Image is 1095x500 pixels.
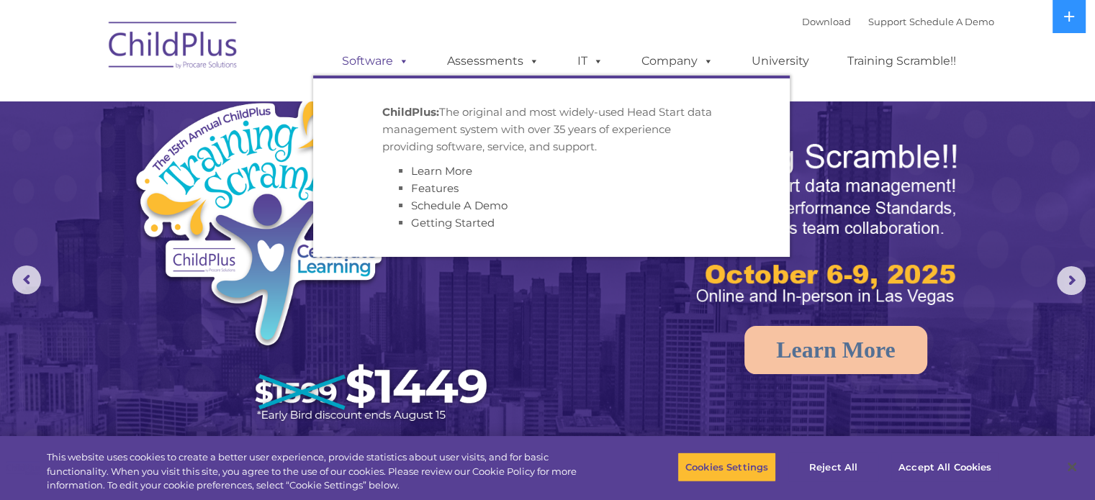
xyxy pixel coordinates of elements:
[627,47,728,76] a: Company
[200,154,261,165] span: Phone number
[328,47,423,76] a: Software
[677,452,776,482] button: Cookies Settings
[102,12,245,83] img: ChildPlus by Procare Solutions
[833,47,970,76] a: Training Scramble!!
[802,16,994,27] font: |
[382,105,439,119] strong: ChildPlus:
[909,16,994,27] a: Schedule A Demo
[433,47,554,76] a: Assessments
[744,326,927,374] a: Learn More
[411,164,472,178] a: Learn More
[200,95,244,106] span: Last name
[563,47,618,76] a: IT
[737,47,824,76] a: University
[411,216,495,229] a: Getting Started
[868,16,906,27] a: Support
[1056,451,1088,483] button: Close
[411,181,459,195] a: Features
[802,16,851,27] a: Download
[788,452,878,482] button: Reject All
[411,199,508,212] a: Schedule A Demo
[382,104,721,155] p: The original and most widely-used Head Start data management system with over 35 years of experie...
[47,450,603,493] div: This website uses cookies to create a better user experience, provide statistics about user visit...
[891,452,999,482] button: Accept All Cookies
